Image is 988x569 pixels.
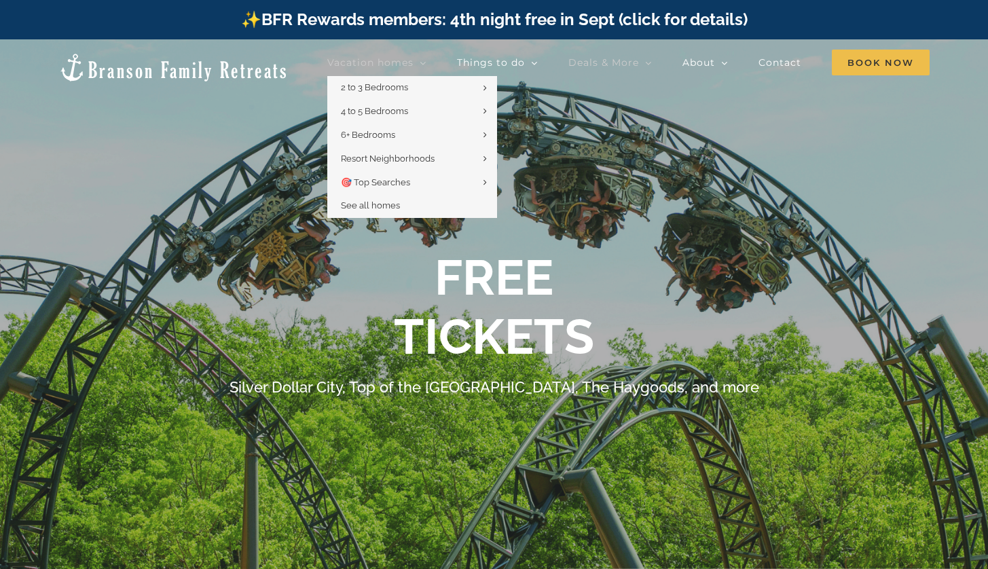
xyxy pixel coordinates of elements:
[327,171,497,195] a: 🎯 Top Searches
[58,52,289,83] img: Branson Family Retreats Logo
[327,49,930,76] nav: Main Menu
[341,200,400,210] span: See all homes
[394,249,594,365] b: FREE TICKETS
[341,82,408,92] span: 2 to 3 Bedrooms
[327,100,497,124] a: 4 to 5 Bedrooms
[457,49,538,76] a: Things to do
[758,49,801,76] a: Contact
[682,58,715,67] span: About
[568,49,652,76] a: Deals & More
[341,130,395,140] span: 6+ Bedrooms
[327,76,497,100] a: 2 to 3 Bedrooms
[832,50,930,75] span: Book Now
[241,10,748,29] a: ✨BFR Rewards members: 4th night free in Sept (click for details)
[341,153,435,164] span: Resort Neighborhoods
[457,58,525,67] span: Things to do
[568,58,639,67] span: Deals & More
[327,194,497,218] a: See all homes
[327,124,497,147] a: 6+ Bedrooms
[832,49,930,76] a: Book Now
[341,177,410,187] span: 🎯 Top Searches
[758,58,801,67] span: Contact
[327,58,414,67] span: Vacation homes
[327,49,426,76] a: Vacation homes
[327,147,497,171] a: Resort Neighborhoods
[682,49,728,76] a: About
[230,378,759,396] h4: Silver Dollar City, Top of the [GEOGRAPHIC_DATA], The Haygoods, and more
[341,106,408,116] span: 4 to 5 Bedrooms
